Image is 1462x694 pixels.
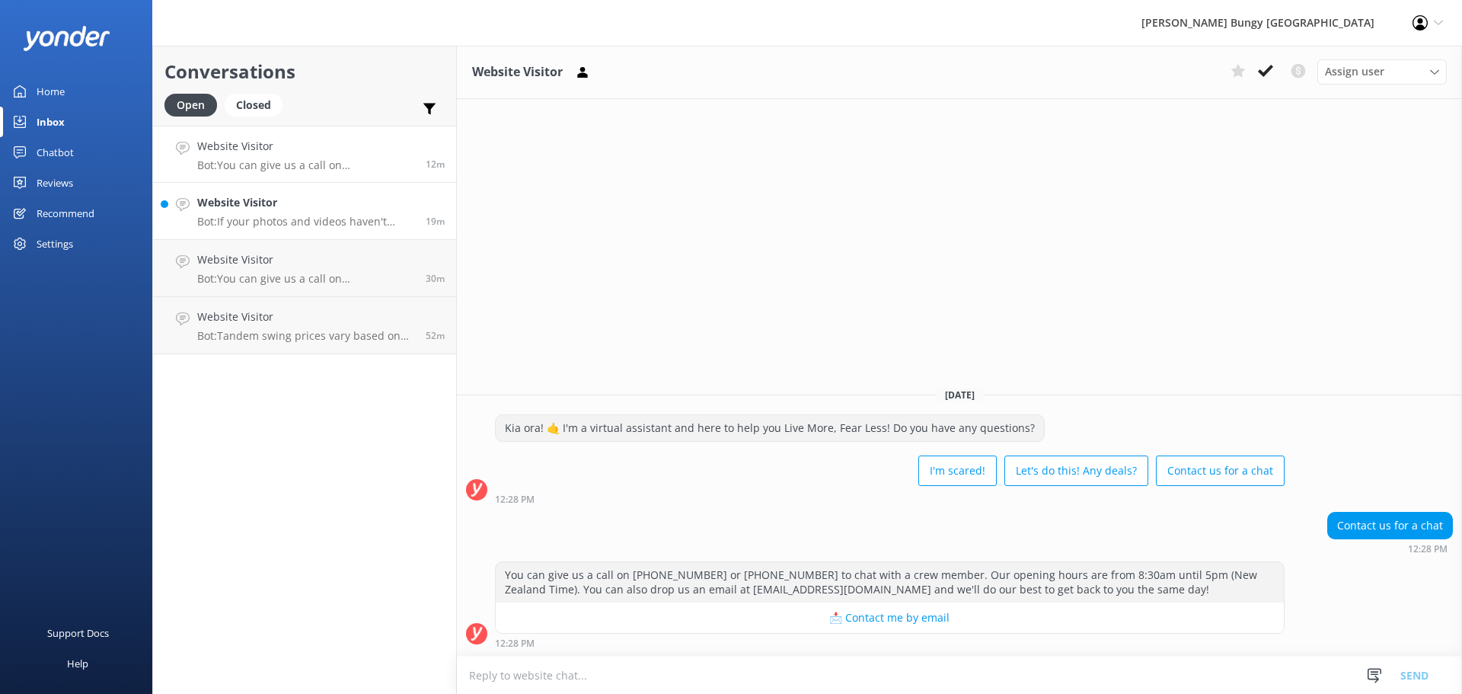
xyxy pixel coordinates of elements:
[197,329,414,343] p: Bot: Tandem swing prices vary based on location, activity, and fare type, and are charged per per...
[197,215,414,229] p: Bot: If your photos and videos haven't landed in your inbox after 24 hours, hit up our tech wizar...
[426,215,445,228] span: Oct 03 2025 12:21pm (UTC +13:00) Pacific/Auckland
[1004,456,1148,486] button: Let's do this! Any deals?
[153,126,456,183] a: Website VisitorBot:You can give us a call on [PHONE_NUMBER] or [PHONE_NUMBER] to chat with a crew...
[153,240,456,297] a: Website VisitorBot:You can give us a call on [PHONE_NUMBER] or [PHONE_NUMBER] to chat with a crew...
[37,107,65,137] div: Inbox
[225,94,283,117] div: Closed
[496,415,1044,441] div: Kia ora! 🤙 I'm a virtual assistant and here to help you Live More, Fear Less! Do you have any que...
[197,272,414,286] p: Bot: You can give us a call on [PHONE_NUMBER] or [PHONE_NUMBER] to chat with a crew member. Our o...
[496,603,1284,633] button: 📩 Contact me by email
[1408,545,1448,554] strong: 12:28 PM
[225,96,290,113] a: Closed
[197,251,414,268] h4: Website Visitor
[37,76,65,107] div: Home
[1325,63,1384,80] span: Assign user
[23,26,110,51] img: yonder-white-logo.png
[936,389,984,401] span: [DATE]
[1327,543,1453,554] div: Oct 03 2025 12:28pm (UTC +13:00) Pacific/Auckland
[495,495,535,504] strong: 12:28 PM
[426,272,445,285] span: Oct 03 2025 12:09pm (UTC +13:00) Pacific/Auckland
[37,137,74,168] div: Chatbot
[495,494,1285,504] div: Oct 03 2025 12:28pm (UTC +13:00) Pacific/Auckland
[426,158,445,171] span: Oct 03 2025 12:28pm (UTC +13:00) Pacific/Auckland
[495,639,535,648] strong: 12:28 PM
[153,183,456,240] a: Website VisitorBot:If your photos and videos haven't landed in your inbox after 24 hours, hit up ...
[37,168,73,198] div: Reviews
[918,456,997,486] button: I'm scared!
[1328,513,1452,539] div: Contact us for a chat
[197,309,414,325] h4: Website Visitor
[164,94,217,117] div: Open
[164,57,445,86] h2: Conversations
[1156,456,1285,486] button: Contact us for a chat
[197,138,414,155] h4: Website Visitor
[197,158,414,172] p: Bot: You can give us a call on [PHONE_NUMBER] or [PHONE_NUMBER] to chat with a crew member. Our o...
[197,194,414,211] h4: Website Visitor
[496,562,1284,603] div: You can give us a call on [PHONE_NUMBER] or [PHONE_NUMBER] to chat with a crew member. Our openin...
[153,297,456,354] a: Website VisitorBot:Tandem swing prices vary based on location, activity, and fare type, and are c...
[47,618,109,648] div: Support Docs
[37,198,94,229] div: Recommend
[426,329,445,342] span: Oct 03 2025 11:48am (UTC +13:00) Pacific/Auckland
[495,638,1285,648] div: Oct 03 2025 12:28pm (UTC +13:00) Pacific/Auckland
[37,229,73,259] div: Settings
[472,62,563,82] h3: Website Visitor
[67,648,88,679] div: Help
[1317,59,1447,84] div: Assign User
[164,96,225,113] a: Open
